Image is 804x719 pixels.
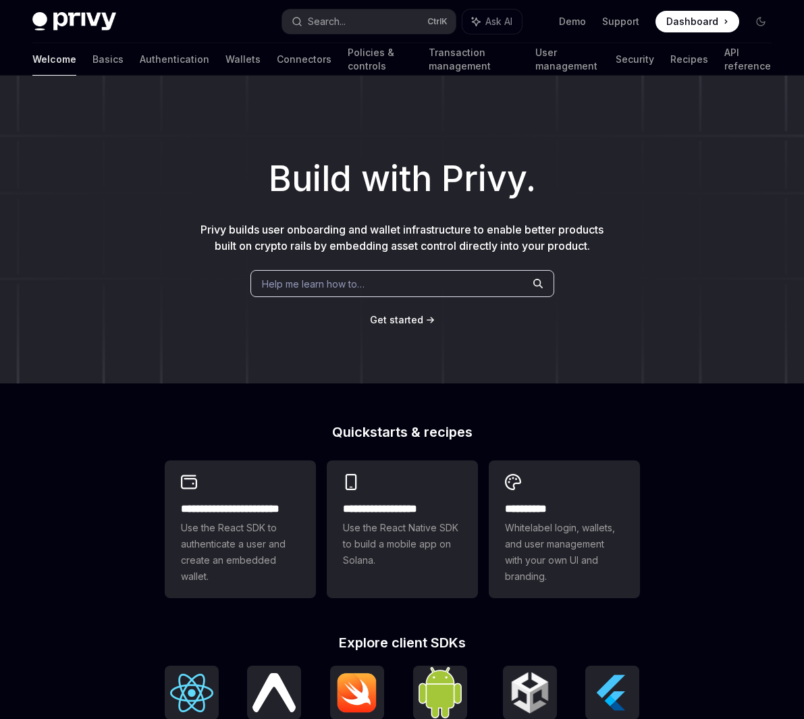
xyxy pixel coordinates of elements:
[750,11,772,32] button: Toggle dark mode
[429,43,518,76] a: Transaction management
[327,460,478,598] a: **** **** **** ***Use the React Native SDK to build a mobile app on Solana.
[181,520,300,585] span: Use the React SDK to authenticate a user and create an embedded wallet.
[419,667,462,718] img: Android (Kotlin)
[370,314,423,325] span: Get started
[724,43,772,76] a: API reference
[505,520,624,585] span: Whitelabel login, wallets, and user management with your own UI and branding.
[427,16,448,27] span: Ctrl K
[140,43,209,76] a: Authentication
[670,43,708,76] a: Recipes
[602,15,639,28] a: Support
[252,673,296,712] img: React Native
[336,672,379,713] img: iOS (Swift)
[22,153,782,205] h1: Build with Privy.
[666,15,718,28] span: Dashboard
[591,671,634,714] img: Flutter
[92,43,124,76] a: Basics
[165,425,640,439] h2: Quickstarts & recipes
[308,14,346,30] div: Search...
[535,43,599,76] a: User management
[32,43,76,76] a: Welcome
[165,636,640,649] h2: Explore client SDKs
[370,313,423,327] a: Get started
[282,9,455,34] button: Search...CtrlK
[489,460,640,598] a: **** *****Whitelabel login, wallets, and user management with your own UI and branding.
[508,671,552,714] img: Unity
[343,520,462,568] span: Use the React Native SDK to build a mobile app on Solana.
[559,15,586,28] a: Demo
[616,43,654,76] a: Security
[170,674,213,712] img: React
[225,43,261,76] a: Wallets
[655,11,739,32] a: Dashboard
[462,9,522,34] button: Ask AI
[348,43,412,76] a: Policies & controls
[262,277,365,291] span: Help me learn how to…
[485,15,512,28] span: Ask AI
[277,43,331,76] a: Connectors
[32,12,116,31] img: dark logo
[200,223,604,252] span: Privy builds user onboarding and wallet infrastructure to enable better products built on crypto ...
